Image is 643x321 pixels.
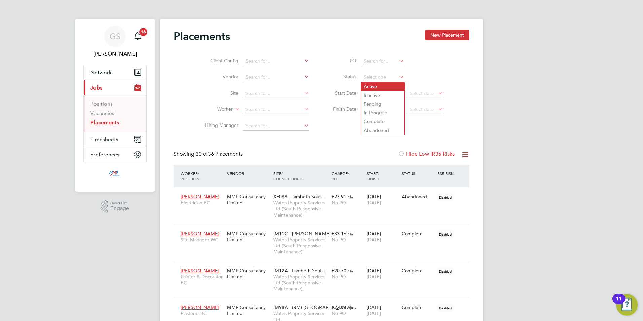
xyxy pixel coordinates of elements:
span: Select date [410,90,434,96]
span: / Client Config [273,171,303,181]
li: In Progress [361,108,404,117]
span: [DATE] [367,310,381,316]
span: [DATE] [367,200,381,206]
span: Timesheets [90,136,118,143]
a: [PERSON_NAME]Plasterer BCMMP Consultancy LimitedIM98A - (RM) [GEOGRAPHIC_DATA]…Wates Property Ser... [179,300,469,306]
div: Complete [402,304,433,310]
span: Disabled [436,304,454,312]
span: Wates Property Services Ltd (South Responsive Maintenance) [273,274,328,292]
div: Charge [330,167,365,185]
input: Search for... [243,57,309,66]
span: Plasterer BC [181,310,224,316]
label: PO [326,58,356,64]
div: Jobs [84,95,146,132]
span: Wates Property Services Ltd (South Responsive Maintenance) [273,200,328,218]
li: Pending [361,100,404,108]
div: Vendor [225,167,272,179]
span: / hr [348,268,353,273]
a: Positions [90,101,113,107]
span: [PERSON_NAME] [181,304,219,310]
li: Active [361,82,404,91]
a: 16 [131,26,144,47]
span: / hr [348,231,353,236]
div: Site [272,167,330,185]
div: Start [365,167,400,185]
button: Open Resource Center, 11 new notifications [616,294,638,316]
span: Wates Property Services Ltd (South Responsive Maintenance) [273,237,328,255]
a: [PERSON_NAME]Painter & Decorator BCMMP Consultancy LimitedIM12A - Lambeth Sout…Wates Property Ser... [179,264,469,270]
span: IM11C - [PERSON_NAME]… [273,230,335,237]
div: 11 [616,299,622,308]
a: GS[PERSON_NAME] [83,26,147,58]
img: mmpconsultancy-logo-retina.png [106,169,125,180]
div: [DATE] [365,190,400,209]
h2: Placements [174,30,230,43]
span: GS [110,32,120,41]
span: IM98A - (RM) [GEOGRAPHIC_DATA]… [273,304,356,310]
span: [PERSON_NAME] [181,267,219,274]
span: Network [90,69,112,76]
input: Search for... [243,105,309,114]
span: Select date [410,106,434,112]
span: Powered by [110,200,129,206]
span: Jobs [90,84,102,91]
div: Worker [179,167,225,185]
span: No PO [332,200,346,206]
span: £22.44 [332,304,346,310]
a: Vacancies [90,110,114,116]
span: / Position [181,171,199,181]
span: [PERSON_NAME] [181,193,219,200]
span: / Finish [367,171,379,181]
span: / PO [332,171,349,181]
label: Vendor [200,74,238,80]
li: Inactive [361,91,404,100]
span: £33.16 [332,230,346,237]
span: XF088 - Lambeth Sout… [273,193,326,200]
input: Search for... [243,73,309,82]
div: MMP Consultancy Limited [225,227,272,246]
li: Complete [361,117,404,126]
span: No PO [332,237,346,243]
span: £27.91 [332,193,346,200]
label: Finish Date [326,106,356,112]
span: George Stacey [83,50,147,58]
span: £20.70 [332,267,346,274]
span: Site Manager WC [181,237,224,243]
span: / hr [348,305,353,310]
input: Search for... [361,57,404,66]
span: [PERSON_NAME] [181,230,219,237]
span: [DATE] [367,274,381,280]
nav: Main navigation [75,19,155,192]
span: No PO [332,274,346,280]
label: Client Config [200,58,238,64]
button: New Placement [425,30,469,40]
div: [DATE] [365,264,400,283]
div: MMP Consultancy Limited [225,264,272,283]
div: [DATE] [365,301,400,320]
div: Complete [402,267,433,274]
div: MMP Consultancy Limited [225,190,272,209]
input: Search for... [243,89,309,98]
span: Disabled [436,230,454,239]
span: [DATE] [367,237,381,243]
div: MMP Consultancy Limited [225,301,272,320]
button: Network [84,65,146,80]
span: IM12A - Lambeth Sout… [273,267,327,274]
button: Timesheets [84,132,146,147]
button: Jobs [84,80,146,95]
a: Placements [90,119,119,126]
span: 30 of [196,151,208,157]
label: Site [200,90,238,96]
span: Electrician BC [181,200,224,206]
span: Preferences [90,151,119,158]
div: IR35 Risk [434,167,458,179]
a: Go to home page [83,169,147,180]
span: No PO [332,310,346,316]
span: Engage [110,206,129,211]
span: Disabled [436,267,454,276]
div: Showing [174,151,244,158]
div: Complete [402,230,433,237]
span: 36 Placements [196,151,243,157]
a: [PERSON_NAME]Electrician BCMMP Consultancy LimitedXF088 - Lambeth Sout…Wates Property Services Lt... [179,190,469,195]
span: 16 [139,28,147,36]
